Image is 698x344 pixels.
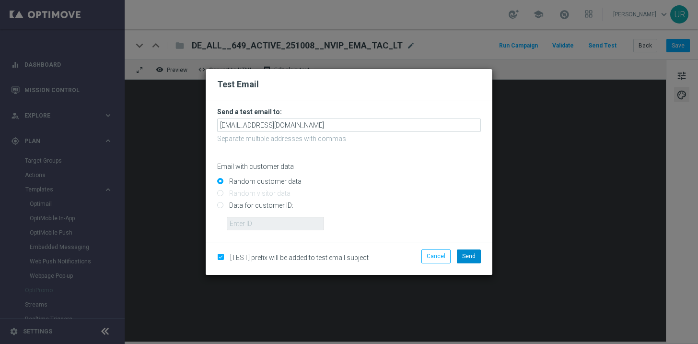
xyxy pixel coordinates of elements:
[217,79,481,90] h2: Test Email
[217,134,481,143] p: Separate multiple addresses with commas
[457,249,481,263] button: Send
[217,162,481,171] p: Email with customer data
[230,254,369,261] span: [TEST] prefix will be added to test email subject
[227,217,324,230] input: Enter ID
[227,177,302,186] label: Random customer data
[462,253,476,260] span: Send
[217,107,481,116] h3: Send a test email to:
[421,249,451,263] button: Cancel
